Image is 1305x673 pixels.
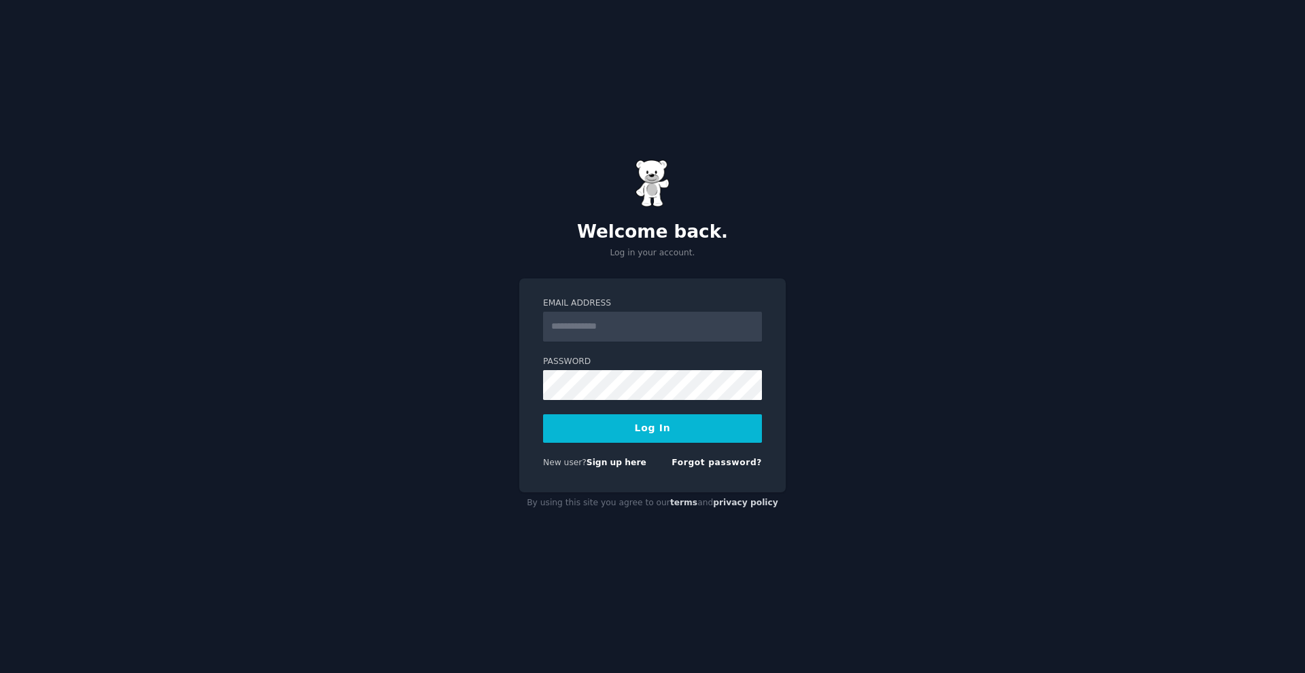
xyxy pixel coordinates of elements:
p: Log in your account. [519,247,786,259]
label: Password [543,356,762,368]
a: terms [670,498,697,507]
h2: Welcome back. [519,221,786,243]
img: Gummy Bear [636,160,669,207]
span: New user? [543,458,587,467]
a: Forgot password? [672,458,762,467]
button: Log In [543,414,762,443]
label: Email Address [543,297,762,310]
a: Sign up here [587,458,646,467]
div: By using this site you agree to our and [519,492,786,514]
a: privacy policy [713,498,778,507]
